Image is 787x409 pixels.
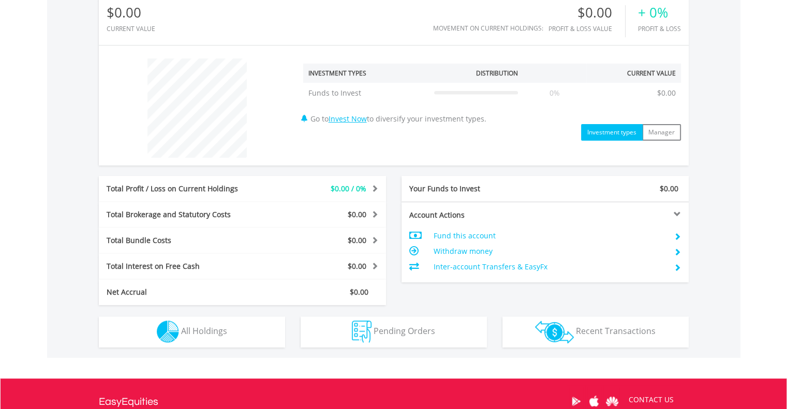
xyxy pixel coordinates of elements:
[433,244,665,259] td: Withdraw money
[301,316,487,347] button: Pending Orders
[99,287,266,297] div: Net Accrual
[107,5,155,20] div: $0.00
[331,184,366,193] span: $0.00 / 0%
[303,64,429,83] th: Investment Types
[638,25,681,32] div: Profit & Loss
[348,261,366,271] span: $0.00
[99,209,266,220] div: Total Brokerage and Statutory Costs
[157,321,179,343] img: holdings-wht.png
[642,124,681,141] button: Manager
[99,316,285,347] button: All Holdings
[586,64,681,83] th: Current Value
[402,210,545,220] div: Account Actions
[107,25,155,32] div: CURRENT VALUE
[476,69,518,78] div: Distribution
[535,321,574,343] img: transactions-zar-wht.png
[303,83,429,103] td: Funds to Invest
[329,114,367,124] a: Invest Now
[433,228,665,244] td: Fund this account
[502,316,689,347] button: Recent Transactions
[295,53,689,141] div: Go to to diversify your investment types.
[523,83,586,103] td: 0%
[348,235,366,245] span: $0.00
[576,325,656,337] span: Recent Transactions
[99,261,266,271] div: Total Interest on Free Cash
[548,5,625,20] div: $0.00
[638,5,681,20] div: + 0%
[99,235,266,246] div: Total Bundle Costs
[99,184,266,194] div: Total Profit / Loss on Current Holdings
[652,83,681,103] td: $0.00
[433,259,665,275] td: Inter-account Transfers & EasyFx
[348,209,366,219] span: $0.00
[660,184,678,193] span: $0.00
[548,25,625,32] div: Profit & Loss Value
[581,124,643,141] button: Investment types
[352,321,372,343] img: pending_instructions-wht.png
[181,325,227,337] span: All Holdings
[374,325,435,337] span: Pending Orders
[402,184,545,194] div: Your Funds to Invest
[433,25,543,32] div: Movement on Current Holdings:
[350,287,368,297] span: $0.00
